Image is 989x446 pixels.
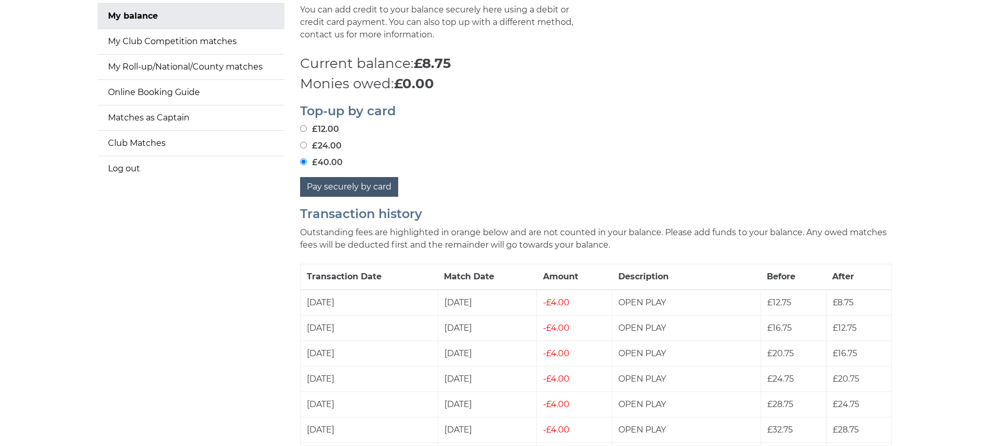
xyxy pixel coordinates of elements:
span: £24.75 [767,374,794,384]
th: After [826,264,891,290]
td: OPEN PLAY [612,391,761,417]
td: [DATE] [438,366,536,391]
td: OPEN PLAY [612,315,761,341]
span: £8.75 [833,298,853,307]
td: [DATE] [438,290,536,316]
td: [DATE] [300,290,438,316]
strong: £0.00 [394,75,434,92]
td: [DATE] [438,417,536,442]
a: Matches as Captain [98,105,284,130]
span: £4.00 [543,348,570,358]
p: Outstanding fees are highlighted in orange below and are not counted in your balance. Please add ... [300,226,892,251]
p: Current balance: [300,53,892,74]
a: My balance [98,4,284,29]
th: Amount [537,264,612,290]
td: [DATE] [438,341,536,366]
span: £32.75 [767,425,793,435]
td: [DATE] [300,341,438,366]
a: My Club Competition matches [98,29,284,54]
td: [DATE] [438,315,536,341]
input: £40.00 [300,158,307,165]
td: OPEN PLAY [612,366,761,391]
span: £16.75 [833,348,857,358]
a: My Roll-up/National/County matches [98,55,284,79]
td: [DATE] [300,417,438,442]
span: £28.75 [833,425,859,435]
label: £40.00 [300,156,343,169]
button: Pay securely by card [300,177,398,197]
label: £24.00 [300,140,342,152]
span: £16.75 [767,323,792,333]
td: OPEN PLAY [612,417,761,442]
th: Transaction Date [300,264,438,290]
span: £20.75 [767,348,794,358]
span: £4.00 [543,298,570,307]
p: Monies owed: [300,74,892,94]
input: £12.00 [300,125,307,132]
a: Club Matches [98,131,284,156]
span: £4.00 [543,399,570,409]
a: Log out [98,156,284,181]
span: £4.00 [543,425,570,435]
th: Match Date [438,264,536,290]
span: £28.75 [767,399,793,409]
h2: Transaction history [300,207,892,221]
td: [DATE] [300,391,438,417]
input: £24.00 [300,142,307,148]
h2: Top-up by card [300,104,892,118]
span: £20.75 [833,374,859,384]
span: £12.75 [833,323,857,333]
span: £24.75 [833,399,859,409]
span: £4.00 [543,374,570,384]
strong: £8.75 [414,55,451,72]
th: Before [761,264,826,290]
label: £12.00 [300,123,339,136]
td: OPEN PLAY [612,341,761,366]
td: [DATE] [300,315,438,341]
span: £12.75 [767,298,791,307]
td: OPEN PLAY [612,290,761,316]
a: Online Booking Guide [98,80,284,105]
td: [DATE] [438,391,536,417]
td: [DATE] [300,366,438,391]
span: £4.00 [543,323,570,333]
th: Description [612,264,761,290]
